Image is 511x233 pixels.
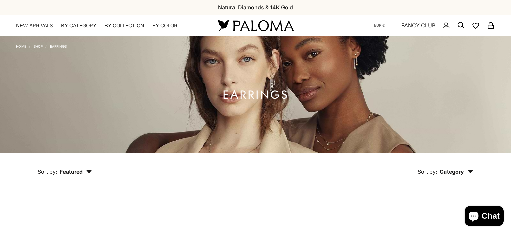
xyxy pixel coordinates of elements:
a: Home [16,44,26,48]
button: Sort by: Category [402,153,489,181]
nav: Secondary navigation [374,15,495,36]
summary: By Category [61,22,96,29]
summary: By Collection [104,22,144,29]
a: Earrings [50,44,67,48]
span: Sort by: [38,168,57,175]
span: Featured [60,168,92,175]
a: NEW ARRIVALS [16,22,53,29]
a: Shop [34,44,43,48]
nav: Primary navigation [16,22,202,29]
p: Natural Diamonds & 14K Gold [218,3,293,12]
a: FANCY CLUB [401,21,435,30]
button: Sort by: Featured [22,153,108,181]
span: EUR € [374,22,385,28]
span: Sort by: [418,168,437,175]
h1: Earrings [223,91,289,99]
summary: By Color [152,22,177,29]
nav: Breadcrumb [16,43,67,48]
button: EUR € [374,22,391,28]
span: Category [440,168,473,175]
inbox-online-store-chat: Shopify online store chat [463,206,506,228]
